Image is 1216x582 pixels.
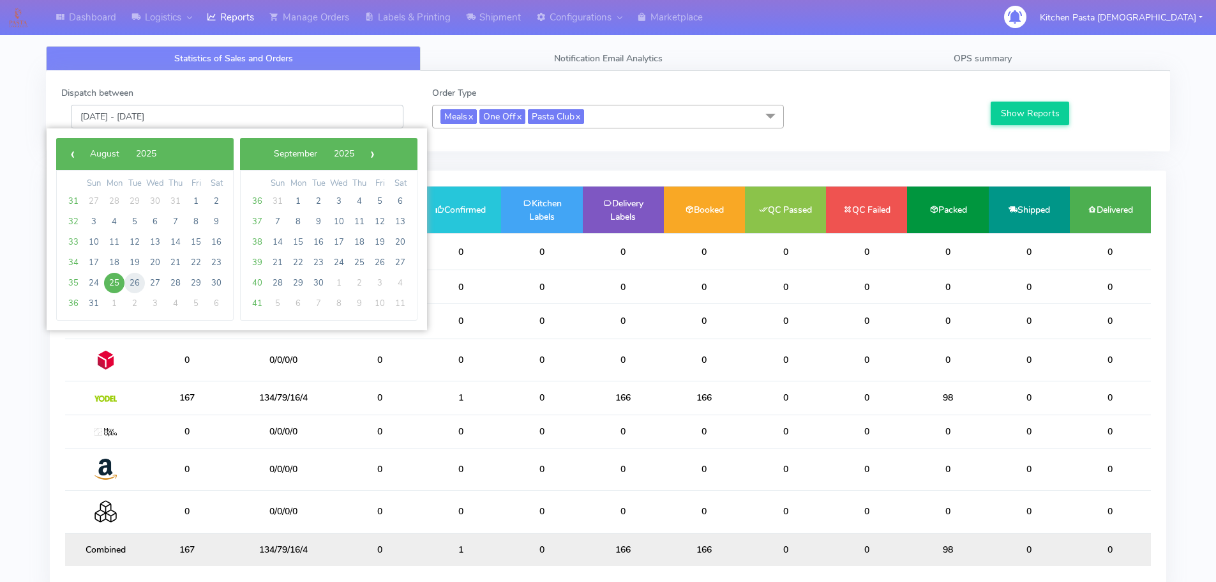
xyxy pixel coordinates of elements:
[420,448,501,490] td: 0
[94,500,117,523] img: Collection
[247,252,267,273] span: 39
[501,270,582,303] td: 0
[390,177,410,191] th: weekday
[516,109,522,123] a: x
[94,428,117,437] img: MaxOptra
[349,252,370,273] span: 25
[84,211,104,232] span: 3
[329,177,349,191] th: weekday
[583,448,664,490] td: 0
[84,273,104,293] span: 24
[390,293,410,314] span: 11
[186,252,206,273] span: 22
[370,232,390,252] span: 19
[501,339,582,381] td: 0
[664,491,745,533] td: 0
[146,448,227,490] td: 0
[165,177,186,191] th: weekday
[370,211,390,232] span: 12
[826,415,907,448] td: 0
[528,109,584,124] span: Pasta Club
[826,270,907,303] td: 0
[989,270,1070,303] td: 0
[1070,381,1151,415] td: 0
[664,270,745,303] td: 0
[206,273,227,293] span: 30
[390,273,410,293] span: 4
[84,191,104,211] span: 27
[989,415,1070,448] td: 0
[370,273,390,293] span: 3
[1070,187,1151,233] td: Delivered
[989,381,1070,415] td: 0
[664,187,745,233] td: Booked
[1070,415,1151,448] td: 0
[227,339,339,381] td: 0/0/0/0
[63,211,84,232] span: 32
[390,191,410,211] span: 6
[124,293,145,314] span: 2
[146,533,227,566] td: 167
[745,381,826,415] td: 0
[349,293,370,314] span: 9
[308,191,329,211] span: 2
[420,381,501,415] td: 1
[989,448,1070,490] td: 0
[907,270,988,303] td: 0
[339,448,420,490] td: 0
[82,144,128,164] button: August
[308,252,329,273] span: 23
[745,533,826,566] td: 0
[206,211,227,232] span: 9
[288,211,308,232] span: 8
[90,148,119,160] span: August
[390,211,410,232] span: 13
[308,232,329,252] span: 16
[501,233,582,270] td: 0
[186,293,206,314] span: 5
[554,52,663,65] span: Notification Email Analytics
[1070,339,1151,381] td: 0
[363,144,382,164] span: ›
[326,144,363,164] button: 2025
[94,349,117,371] img: DPD
[390,252,410,273] span: 27
[1070,533,1151,566] td: 0
[907,339,988,381] td: 0
[745,187,826,233] td: QC Passed
[246,145,382,157] bs-datepicker-navigation-view: ​ ​ ​
[1070,491,1151,533] td: 0
[907,187,988,233] td: Packed
[745,233,826,270] td: 0
[84,232,104,252] span: 10
[124,252,145,273] span: 19
[186,191,206,211] span: 1
[94,395,117,402] img: Yodel
[145,293,165,314] span: 3
[339,491,420,533] td: 0
[349,177,370,191] th: weekday
[989,303,1070,339] td: 0
[165,191,186,211] span: 31
[329,191,349,211] span: 3
[440,109,477,124] span: Meals
[329,273,349,293] span: 1
[664,533,745,566] td: 166
[288,293,308,314] span: 6
[370,252,390,273] span: 26
[664,381,745,415] td: 166
[145,211,165,232] span: 6
[267,191,288,211] span: 31
[370,177,390,191] th: weekday
[104,211,124,232] span: 4
[907,381,988,415] td: 98
[349,273,370,293] span: 2
[501,448,582,490] td: 0
[71,105,403,128] input: Pick the Daterange
[989,491,1070,533] td: 0
[104,191,124,211] span: 28
[267,211,288,232] span: 7
[390,232,410,252] span: 20
[826,533,907,566] td: 0
[146,491,227,533] td: 0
